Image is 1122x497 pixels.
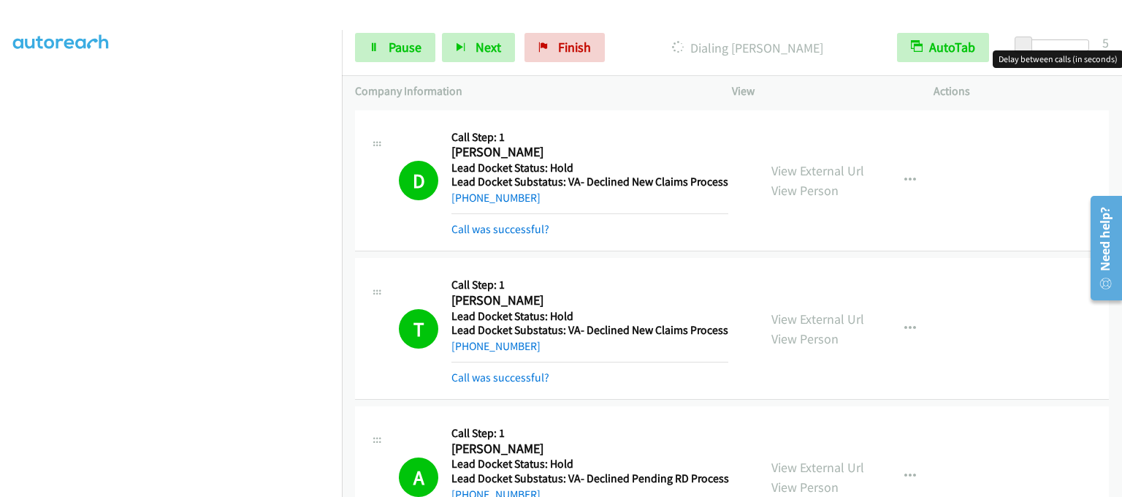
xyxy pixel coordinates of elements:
[451,130,728,145] h5: Call Step: 1
[451,191,541,205] a: [PHONE_NUMBER]
[451,309,728,324] h5: Lead Docket Status: Hold
[771,162,864,179] a: View External Url
[451,339,541,353] a: [PHONE_NUMBER]
[451,441,723,458] h2: [PERSON_NAME]
[625,38,871,58] p: Dialing [PERSON_NAME]
[897,33,989,62] button: AutoTab
[1102,33,1109,53] div: 5
[451,278,728,292] h5: Call Step: 1
[1080,190,1122,306] iframe: Resource Center
[399,309,438,349] h1: T
[771,459,864,476] a: View External Url
[451,161,728,175] h5: Lead Docket Status: Hold
[524,33,605,62] a: Finish
[451,426,729,441] h5: Call Step: 1
[451,323,728,338] h5: Lead Docket Substatus: VA- Declined New Claims Process
[451,144,723,161] h2: [PERSON_NAME]
[442,33,515,62] button: Next
[732,83,907,100] p: View
[389,39,421,56] span: Pause
[355,83,706,100] p: Company Information
[934,83,1109,100] p: Actions
[399,161,438,200] h1: D
[355,33,435,62] a: Pause
[451,222,549,236] a: Call was successful?
[558,39,591,56] span: Finish
[771,311,864,327] a: View External Url
[399,458,438,497] h1: A
[451,471,729,486] h5: Lead Docket Substatus: VA- Declined Pending RD Process
[451,457,729,471] h5: Lead Docket Status: Hold
[771,479,839,496] a: View Person
[771,330,839,347] a: View Person
[451,175,728,189] h5: Lead Docket Substatus: VA- Declined New Claims Process
[451,371,549,384] a: Call was successful?
[451,292,723,309] h2: [PERSON_NAME]
[476,39,501,56] span: Next
[771,182,839,199] a: View Person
